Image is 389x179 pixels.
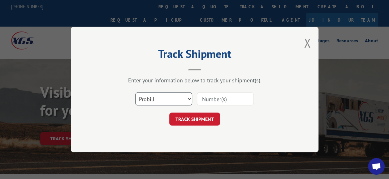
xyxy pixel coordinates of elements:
h2: Track Shipment [102,49,287,61]
div: Enter your information below to track your shipment(s). [102,77,287,84]
button: Close modal [304,35,311,51]
button: TRACK SHIPMENT [169,113,220,126]
input: Number(s) [197,92,254,105]
div: Open chat [368,158,385,175]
